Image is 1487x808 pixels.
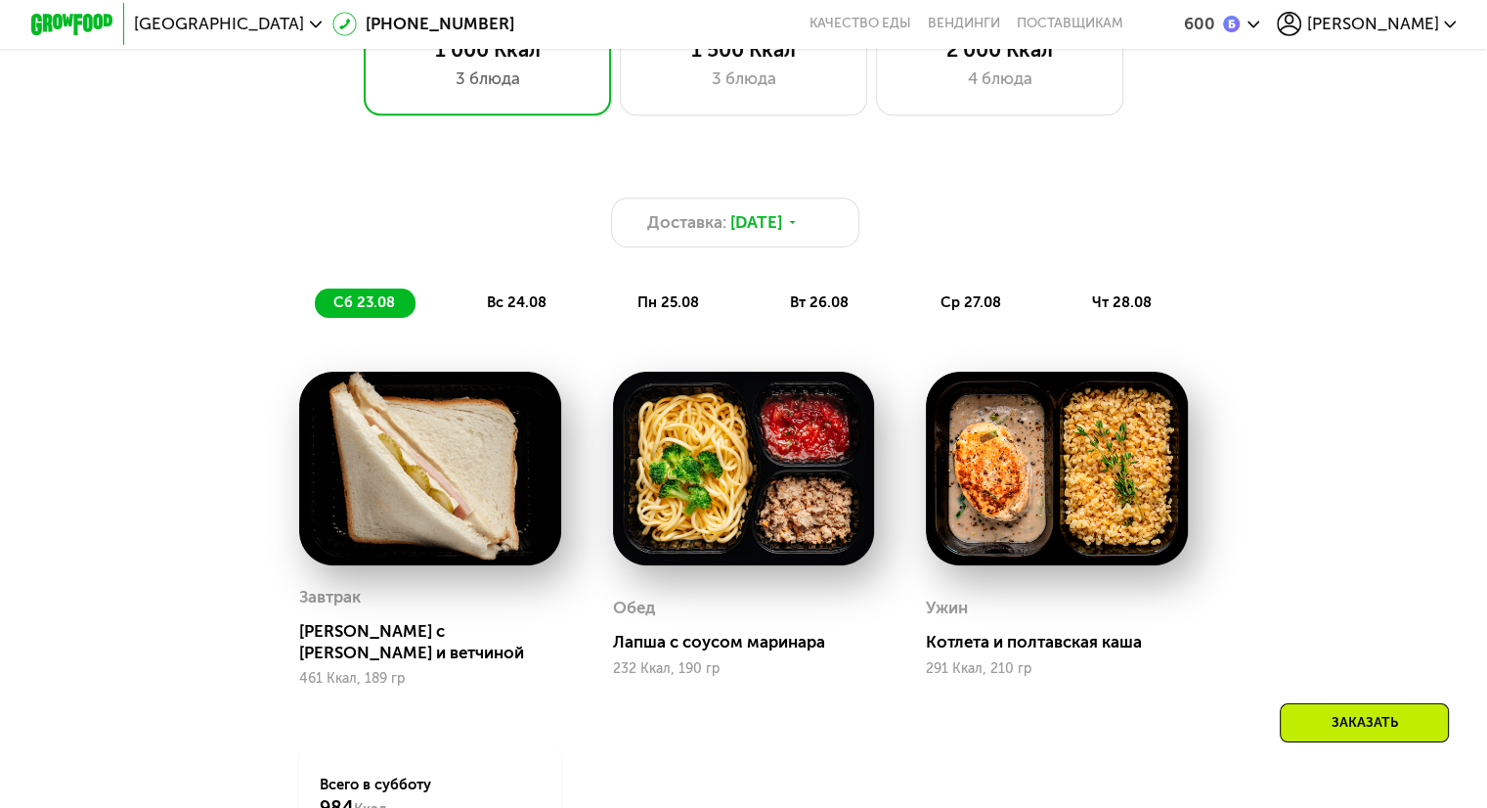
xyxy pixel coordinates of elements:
span: ср 27.08 [940,293,1000,311]
span: [DATE] [730,210,782,235]
div: [PERSON_NAME] с [PERSON_NAME] и ветчиной [299,621,577,662]
div: Обед [613,593,655,624]
div: поставщикам [1017,16,1123,32]
span: пн 25.08 [637,293,699,311]
span: [GEOGRAPHIC_DATA] [134,16,304,32]
div: Лапша с соусом маринара [613,632,891,652]
span: чт 28.08 [1092,293,1152,311]
div: 1 000 Ккал [385,37,590,62]
div: 3 блюда [385,67,590,91]
div: 291 Ккал, 210 гр [926,661,1188,677]
div: Ужин [926,593,968,624]
span: [PERSON_NAME] [1306,16,1438,32]
a: Качество еды [809,16,911,32]
span: Доставка: [647,210,726,235]
a: [PHONE_NUMBER] [332,12,514,36]
a: Вендинги [928,16,1000,32]
span: вс 24.08 [486,293,546,311]
div: 1 500 Ккал [641,37,846,62]
div: 2 000 Ккал [897,37,1102,62]
div: Завтрак [299,582,361,613]
span: сб 23.08 [333,293,395,311]
div: Котлета и полтавская каша [926,632,1203,652]
div: 4 блюда [897,67,1102,91]
div: 461 Ккал, 189 гр [299,671,561,687]
span: вт 26.08 [790,293,849,311]
div: Заказать [1280,703,1449,742]
div: 232 Ккал, 190 гр [613,661,875,677]
div: 600 [1183,16,1214,32]
div: 3 блюда [641,67,846,91]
